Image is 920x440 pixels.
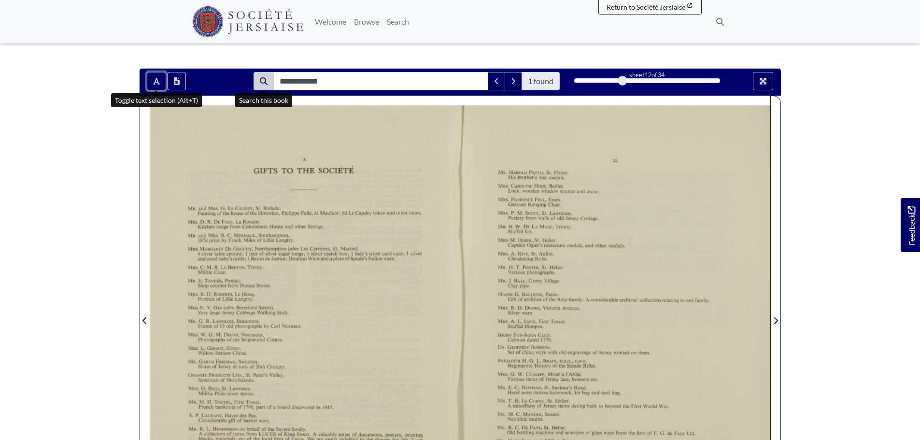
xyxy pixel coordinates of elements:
a: Welcome [311,12,350,31]
button: Previous Match [488,72,505,90]
a: Search [383,12,413,31]
button: Next Match [505,72,522,90]
button: Search [254,72,274,90]
input: Search for [273,72,488,90]
div: Toggle text selection (Alt+T) [111,93,202,107]
a: Société Jersiaise logo [192,4,304,40]
span: Feedback [906,206,917,245]
span: 1 found [522,72,560,90]
div: sheet of 34 [574,71,720,80]
a: Browse [350,12,383,31]
button: Open transcription window [168,72,186,90]
img: Société Jersiaise [192,6,304,37]
button: Full screen mode [753,72,773,90]
a: Would you like to provide feedback? [901,198,920,252]
span: Return to Société Jersiaise [607,3,685,11]
span: 12 [645,71,651,79]
div: Search this book [235,93,292,107]
button: Toggle text selection (Alt+T) [147,72,166,90]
